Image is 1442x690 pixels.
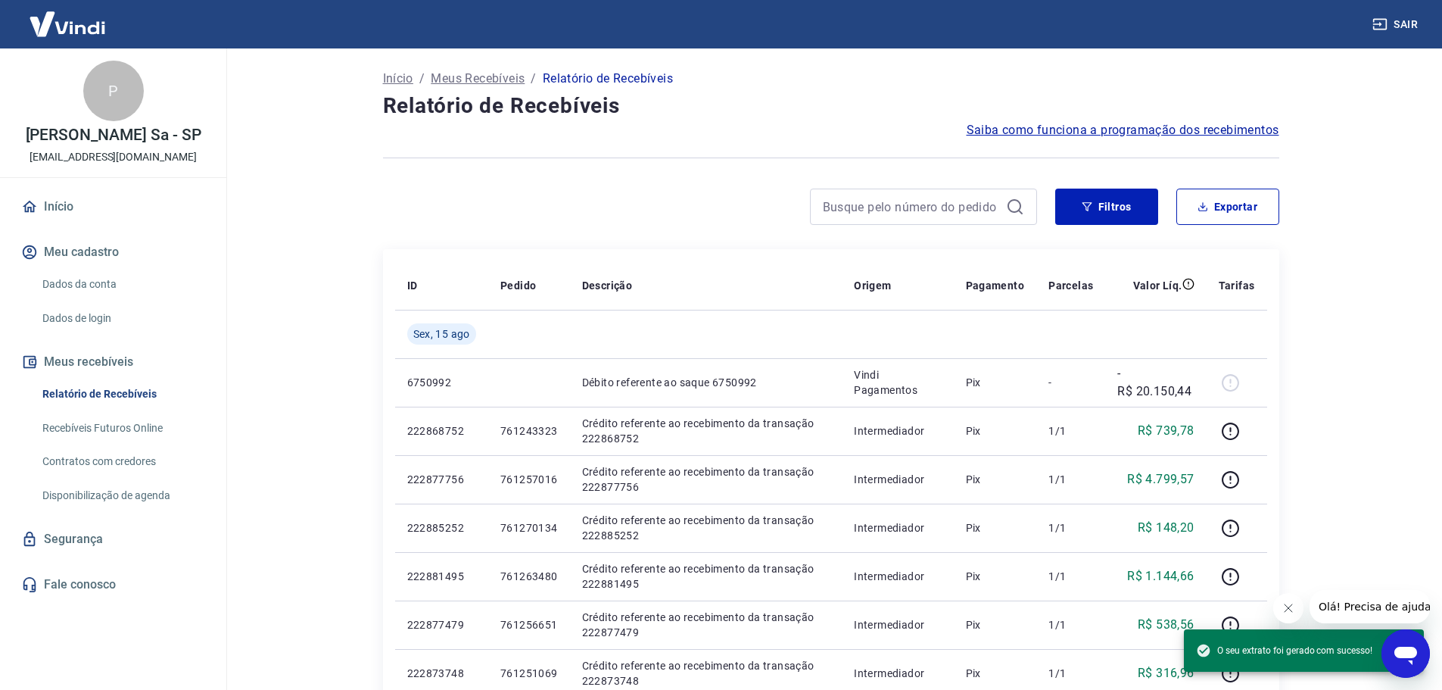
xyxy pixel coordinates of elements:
[383,70,413,88] a: Início
[854,278,891,293] p: Origem
[1127,567,1194,585] p: R$ 1.144,66
[966,423,1025,439] p: Pix
[419,70,425,88] p: /
[1048,375,1093,390] p: -
[854,617,941,632] p: Intermediador
[582,278,633,293] p: Descrição
[1127,470,1194,489] p: R$ 4.799,57
[383,91,1279,121] h4: Relatório de Recebíveis
[1381,629,1430,678] iframe: Botão para abrir a janela de mensagens
[18,190,208,223] a: Início
[582,375,830,390] p: Débito referente ao saque 6750992
[30,149,197,165] p: [EMAIL_ADDRESS][DOMAIN_NAME]
[582,416,830,446] p: Crédito referente ao recebimento da transação 222868752
[582,658,830,688] p: Crédito referente ao recebimento da transação 222873748
[582,464,830,495] p: Crédito referente ao recebimento da transação 222877756
[582,610,830,640] p: Crédito referente ao recebimento da transação 222877479
[500,666,558,681] p: 761251069
[407,375,476,390] p: 6750992
[36,379,208,410] a: Relatório de Recebíveis
[83,61,144,121] div: P
[854,520,941,535] p: Intermediador
[18,1,117,47] img: Vindi
[407,617,476,632] p: 222877479
[36,269,208,300] a: Dados da conta
[966,375,1025,390] p: Pix
[1273,593,1303,623] iframe: Fechar mensagem
[407,666,476,681] p: 222873748
[407,423,476,439] p: 222868752
[1048,617,1093,632] p: 1/1
[854,472,941,487] p: Intermediador
[967,121,1279,139] a: Saiba como funciona a programação dos recebimentos
[1048,472,1093,487] p: 1/1
[500,617,558,632] p: 761256651
[966,472,1025,487] p: Pix
[854,569,941,584] p: Intermediador
[36,303,208,334] a: Dados de login
[1369,11,1424,39] button: Sair
[966,278,1025,293] p: Pagamento
[543,70,673,88] p: Relatório de Recebíveis
[1048,569,1093,584] p: 1/1
[407,520,476,535] p: 222885252
[18,345,208,379] button: Meus recebíveis
[854,367,941,398] p: Vindi Pagamentos
[1055,189,1158,225] button: Filtros
[500,569,558,584] p: 761263480
[1117,364,1194,401] p: -R$ 20.150,44
[966,569,1025,584] p: Pix
[1048,520,1093,535] p: 1/1
[854,666,941,681] p: Intermediador
[1138,616,1194,634] p: R$ 538,56
[1196,643,1372,658] span: O seu extrato foi gerado com sucesso!
[407,278,418,293] p: ID
[966,666,1025,681] p: Pix
[966,520,1025,535] p: Pix
[500,278,536,293] p: Pedido
[407,569,476,584] p: 222881495
[1048,278,1093,293] p: Parcelas
[9,11,127,23] span: Olá! Precisa de ajuda?
[36,480,208,511] a: Disponibilização de agenda
[1138,422,1194,440] p: R$ 739,78
[431,70,525,88] a: Meus Recebíveis
[854,423,941,439] p: Intermediador
[500,472,558,487] p: 761257016
[407,472,476,487] p: 222877756
[26,127,201,143] p: [PERSON_NAME] Sa - SP
[582,561,830,592] p: Crédito referente ao recebimento da transação 222881495
[531,70,536,88] p: /
[1138,664,1194,682] p: R$ 316,96
[966,617,1025,632] p: Pix
[582,513,830,543] p: Crédito referente ao recebimento da transação 222885252
[500,423,558,439] p: 761243323
[18,236,208,269] button: Meu cadastro
[1048,666,1093,681] p: 1/1
[36,446,208,477] a: Contratos com credores
[823,195,1000,218] input: Busque pelo número do pedido
[18,523,208,556] a: Segurança
[1310,590,1430,623] iframe: Mensagem da empresa
[1133,278,1182,293] p: Valor Líq.
[36,413,208,444] a: Recebíveis Futuros Online
[1048,423,1093,439] p: 1/1
[413,326,470,342] span: Sex, 15 ago
[1219,278,1255,293] p: Tarifas
[1138,519,1194,537] p: R$ 148,20
[18,568,208,601] a: Fale conosco
[1176,189,1279,225] button: Exportar
[500,520,558,535] p: 761270134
